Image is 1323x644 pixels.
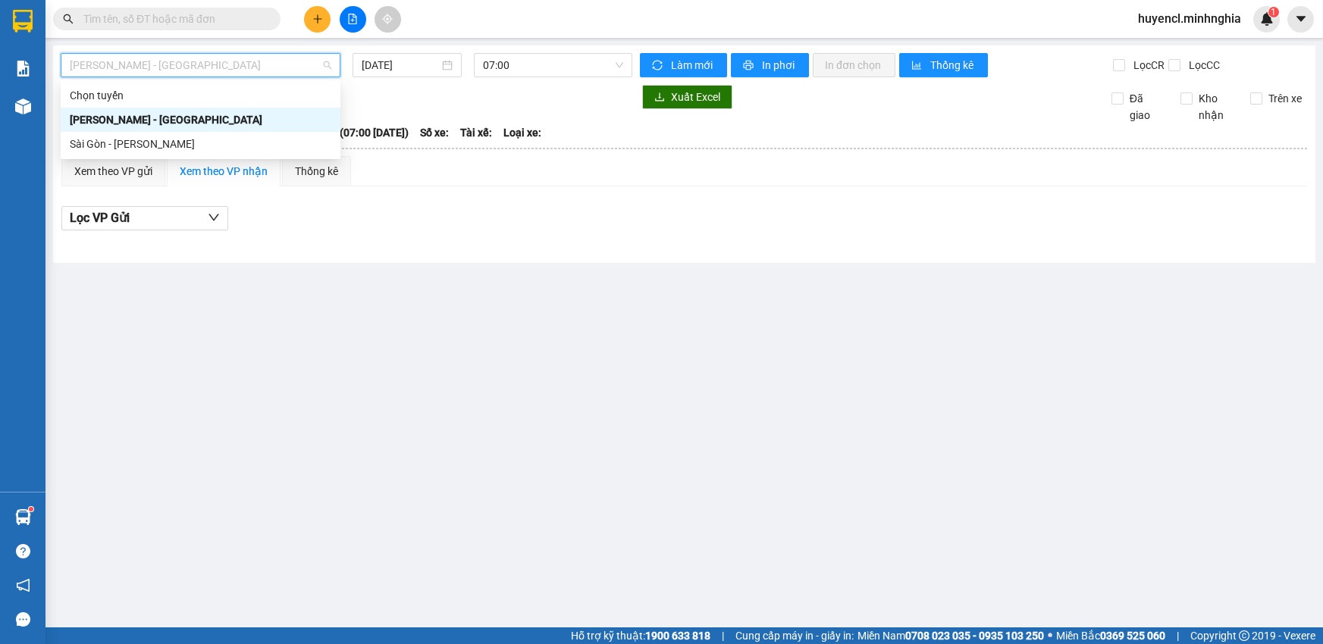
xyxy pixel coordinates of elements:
[1294,12,1308,26] span: caret-down
[1239,630,1249,641] span: copyright
[899,53,988,77] button: bar-chartThống kê
[70,111,331,128] div: [PERSON_NAME] - [GEOGRAPHIC_DATA]
[180,163,268,180] div: Xem theo VP nhận
[16,578,30,592] span: notification
[304,6,331,33] button: plus
[15,98,31,114] img: warehouse-icon
[70,208,130,227] span: Lọc VP Gửi
[83,11,262,27] input: Tìm tên, số ĐT hoặc mã đơn
[483,54,623,77] span: 07:00
[16,612,30,627] span: message
[857,627,1044,644] span: Miền Nam
[340,6,366,33] button: file-add
[652,60,665,72] span: sync
[70,87,331,104] div: Chọn tuyến
[640,53,727,77] button: syncLàm mới
[61,132,340,156] div: Sài Gòn - Phan Rí
[74,163,152,180] div: Xem theo VP gửi
[930,57,976,73] span: Thống kê
[1262,90,1308,107] span: Trên xe
[1056,627,1165,644] span: Miền Bắc
[375,6,401,33] button: aim
[503,124,541,141] span: Loại xe:
[1100,630,1165,642] strong: 0369 525 060
[1271,7,1276,17] span: 1
[61,206,228,230] button: Lọc VP Gửi
[571,627,710,644] span: Hỗ trợ kỹ thuật:
[63,14,74,24] span: search
[731,53,809,77] button: printerIn phơi
[1126,9,1253,28] span: huyencl.minhnghia
[70,136,331,152] div: Sài Gòn - [PERSON_NAME]
[61,83,340,108] div: Chọn tuyến
[813,53,895,77] button: In đơn chọn
[29,507,33,511] sup: 1
[1268,7,1279,17] sup: 1
[460,124,492,141] span: Tài xế:
[1124,90,1169,123] span: Đã giao
[382,14,393,24] span: aim
[420,124,449,141] span: Số xe:
[295,163,338,180] div: Thống kê
[735,627,854,644] span: Cung cấp máy in - giấy in:
[1287,6,1314,33] button: caret-down
[762,57,797,73] span: In phơi
[208,211,220,224] span: down
[911,60,924,72] span: bar-chart
[722,627,724,644] span: |
[1127,57,1167,73] span: Lọc CR
[1260,12,1274,26] img: icon-new-feature
[13,10,33,33] img: logo-vxr
[70,54,331,77] span: Phan Rí - Sài Gòn
[645,630,710,642] strong: 1900 633 818
[905,630,1044,642] strong: 0708 023 035 - 0935 103 250
[312,14,323,24] span: plus
[15,509,31,525] img: warehouse-icon
[743,60,756,72] span: printer
[362,57,439,73] input: 13/09/2025
[1177,627,1179,644] span: |
[1183,57,1222,73] span: Lọc CC
[15,61,31,77] img: solution-icon
[16,544,30,558] span: question-circle
[642,85,732,109] button: downloadXuất Excel
[347,14,358,24] span: file-add
[1048,633,1052,639] span: ⚪️
[671,57,715,73] span: Làm mới
[298,124,409,141] span: Chuyến: (07:00 [DATE])
[61,108,340,132] div: Phan Rí - Sài Gòn
[1193,90,1238,123] span: Kho nhận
